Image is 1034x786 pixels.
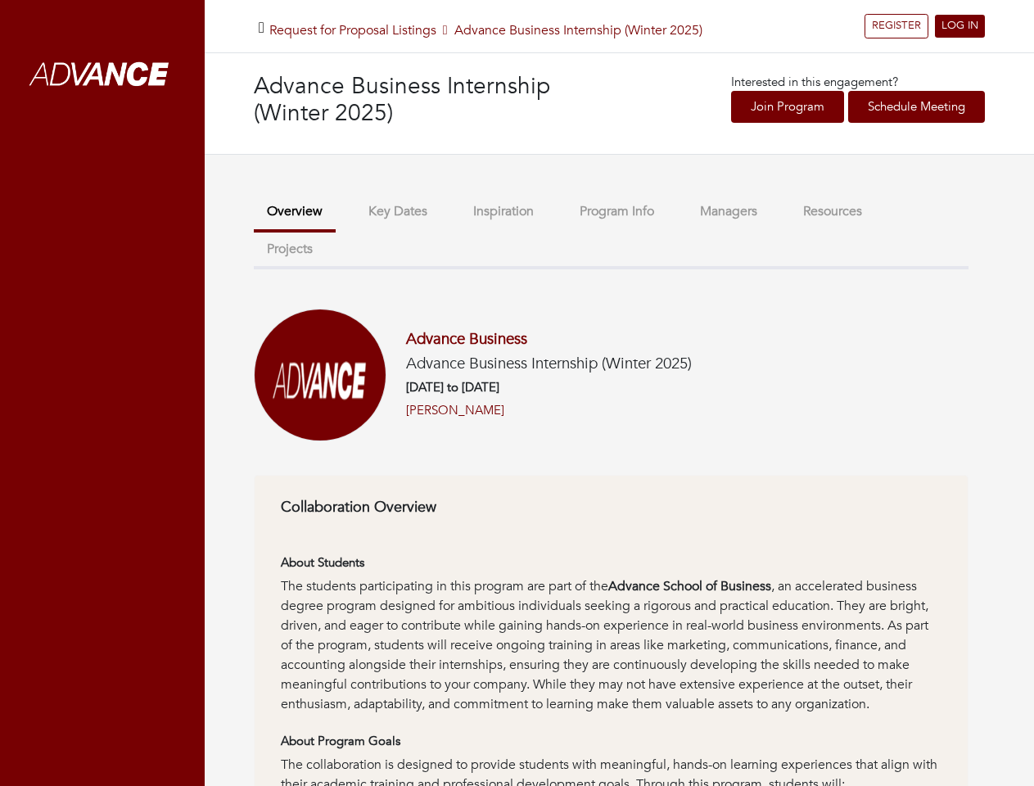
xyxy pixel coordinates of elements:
[790,194,875,229] button: Resources
[567,194,667,229] button: Program Info
[935,15,985,38] a: LOG IN
[254,73,620,128] h3: Advance Business Internship (Winter 2025)
[281,734,941,748] h6: About Program Goals
[406,380,692,395] h6: [DATE] to [DATE]
[281,576,941,714] div: The students participating in this program are part of the , an accelerated business degree progr...
[406,328,527,350] a: Advance Business
[254,232,326,267] button: Projects
[406,355,692,373] h5: Advance Business Internship (Winter 2025)
[731,91,844,123] a: Join Program
[460,194,547,229] button: Inspiration
[269,23,702,38] h5: Advance Business Internship (Winter 2025)
[731,73,985,92] p: Interested in this engagement?
[865,14,928,38] a: REGISTER
[281,555,941,570] h6: About Students
[608,577,771,595] strong: Advance School of Business
[355,194,440,229] button: Key Dates
[687,194,770,229] button: Managers
[269,21,436,39] a: Request for Proposal Listings
[254,194,336,233] button: Overview
[16,29,188,123] img: whiteAdvanceLogo.png
[848,91,985,123] a: Schedule Meeting
[254,309,386,441] img: Screenshot%202025-01-03%20at%2011.33.57%E2%80%AFAM.png
[281,499,941,517] h6: Collaboration Overview
[406,401,504,420] a: [PERSON_NAME]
